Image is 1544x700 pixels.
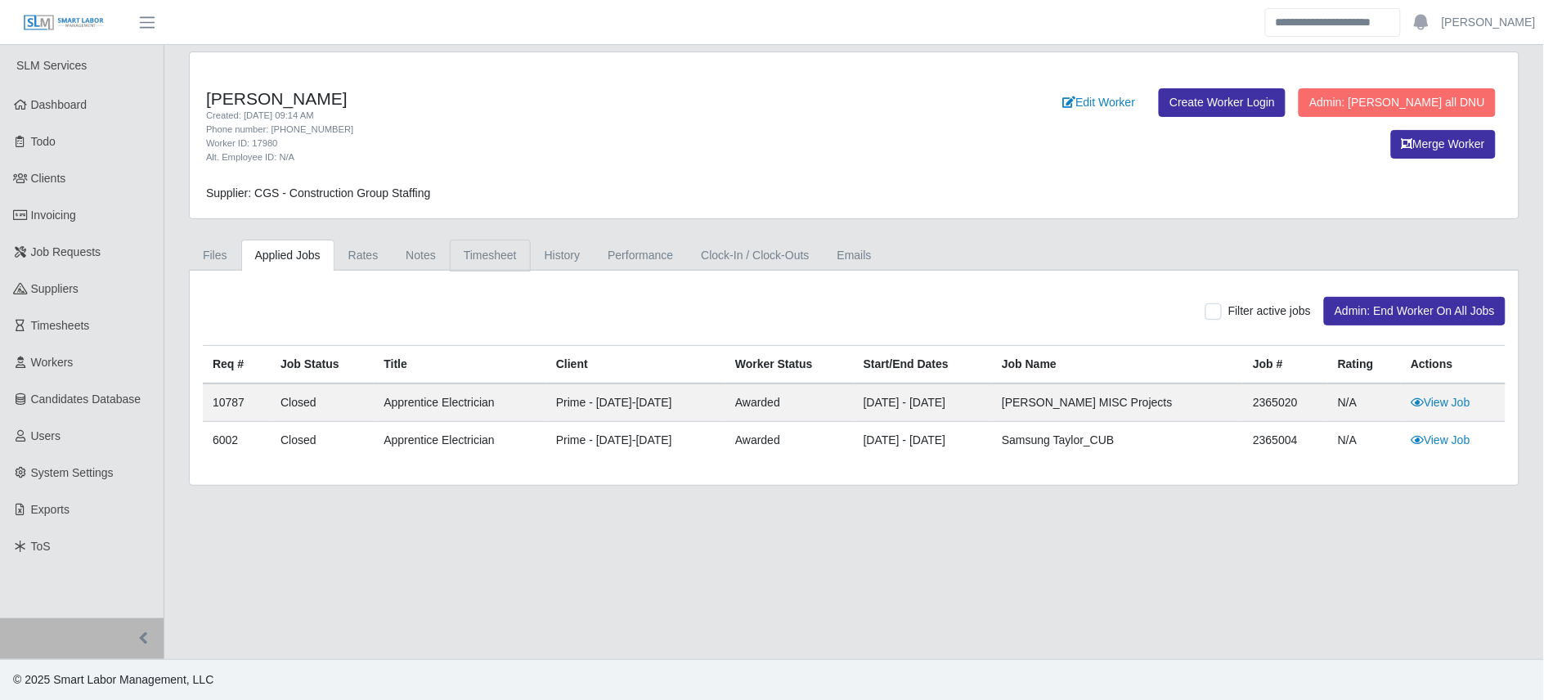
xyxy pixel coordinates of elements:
[271,422,374,460] td: Closed
[374,422,546,460] td: Apprentice Electrician
[992,346,1243,384] th: Job Name
[1411,433,1470,446] a: View Job
[546,384,725,422] td: Prime - [DATE]-[DATE]
[725,384,854,422] td: awarded
[1243,422,1328,460] td: 2365004
[31,503,70,516] span: Exports
[1442,14,1536,31] a: [PERSON_NAME]
[1052,88,1146,117] a: Edit Worker
[546,422,725,460] td: Prime - [DATE]-[DATE]
[854,384,992,422] td: [DATE] - [DATE]
[374,346,546,384] th: Title
[189,240,241,271] a: Files
[392,240,450,271] a: Notes
[31,98,88,111] span: Dashboard
[31,135,56,148] span: Todo
[241,240,334,271] a: Applied Jobs
[206,88,952,109] h4: [PERSON_NAME]
[1328,422,1401,460] td: N/A
[31,282,79,295] span: Suppliers
[31,209,76,222] span: Invoicing
[1265,8,1401,37] input: Search
[203,346,271,384] th: Req #
[450,240,531,271] a: Timesheet
[206,150,952,164] div: Alt. Employee ID: N/A
[271,346,374,384] th: Job Status
[725,422,854,460] td: awarded
[824,240,886,271] a: Emails
[1159,88,1286,117] a: Create Worker Login
[1243,346,1328,384] th: Job #
[31,356,74,369] span: Workers
[203,422,271,460] td: 6002
[854,422,992,460] td: [DATE] - [DATE]
[1324,297,1506,325] button: Admin: End Worker On All Jobs
[992,384,1243,422] td: [PERSON_NAME] MISC Projects
[16,59,87,72] span: SLM Services
[206,123,952,137] div: Phone number: [PHONE_NUMBER]
[206,186,430,200] span: Supplier: CGS - Construction Group Staffing
[992,422,1243,460] td: Samsung Taylor_CUB
[1391,130,1496,159] button: Merge Worker
[546,346,725,384] th: Client
[1328,384,1401,422] td: N/A
[31,466,114,479] span: System Settings
[31,319,90,332] span: Timesheets
[854,346,992,384] th: Start/End Dates
[206,137,952,150] div: Worker ID: 17980
[1328,346,1401,384] th: Rating
[334,240,393,271] a: Rates
[687,240,823,271] a: Clock-In / Clock-Outs
[203,384,271,422] td: 10787
[206,109,952,123] div: Created: [DATE] 09:14 AM
[1228,304,1311,317] span: Filter active jobs
[13,673,213,686] span: © 2025 Smart Labor Management, LLC
[31,429,61,442] span: Users
[531,240,595,271] a: History
[1243,384,1328,422] td: 2365020
[31,245,101,258] span: Job Requests
[31,172,66,185] span: Clients
[1401,346,1506,384] th: Actions
[31,540,51,553] span: ToS
[31,393,141,406] span: Candidates Database
[23,14,105,32] img: SLM Logo
[271,384,374,422] td: Closed
[725,346,854,384] th: Worker Status
[374,384,546,422] td: Apprentice Electrician
[594,240,687,271] a: Performance
[1299,88,1496,117] button: Admin: [PERSON_NAME] all DNU
[1411,396,1470,409] a: View Job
